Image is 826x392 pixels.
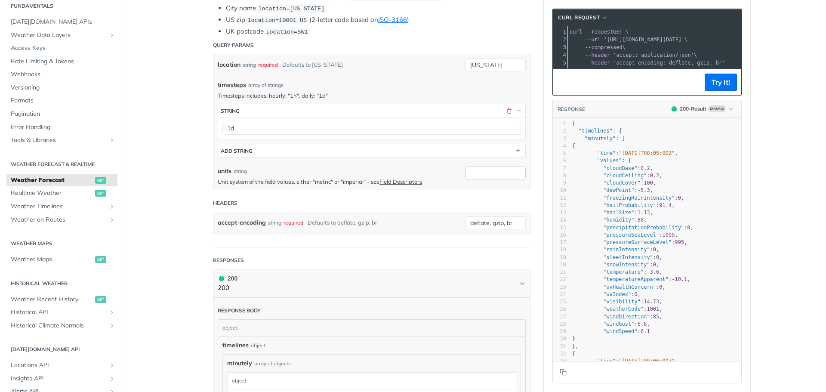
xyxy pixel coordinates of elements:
span: Example [708,105,726,112]
span: 100 [644,180,653,186]
span: "cloudCover" [603,180,641,186]
a: Weather Mapsget [6,253,117,266]
div: 1 [553,120,566,127]
span: Historical Climate Normals [11,321,106,330]
p: Timesteps includes: hourly: "1h", daily: "1d" [218,92,526,99]
span: Weather Maps [11,255,93,264]
button: Show subpages for Tools & Libraries [108,137,115,144]
span: "[DATE]T08:06:00Z" [619,358,675,364]
div: 9 [553,179,566,187]
a: Realtime Weatherget [6,187,117,200]
h2: Fundamentals [6,2,117,10]
button: Delete [505,107,513,114]
span: location=10001 US [247,17,307,24]
span: 0 [635,291,638,297]
div: 8 [553,172,566,179]
button: Show subpages for Weather on Routes [108,216,115,223]
div: object [218,320,523,336]
span: : , [572,180,656,186]
span: 'accept: application/json' [613,52,694,58]
span: get [95,190,106,197]
a: ISO-3166 [378,15,407,24]
div: Query Params [213,41,254,49]
span: --header [585,52,610,58]
a: Error Handling [6,121,117,134]
span: : , [572,276,690,282]
div: required [284,216,303,229]
a: Locations APIShow subpages for Locations API [6,359,117,372]
span: Weather on Routes [11,216,106,224]
span: "snowIntensity" [603,262,650,268]
span: : , [572,165,653,171]
span: 5.3 [641,187,650,193]
span: \ [570,37,688,43]
span: "temperature" [603,269,644,275]
div: 11 [553,194,566,202]
div: object [251,342,265,349]
li: US zip (2-letter code based on ) [226,15,530,25]
span: "cloudCeiling" [603,173,647,179]
span: : , [572,210,653,216]
span: 0.2 [641,165,650,171]
div: 200 [218,274,237,283]
span: 200 [219,276,224,281]
button: Copy to clipboard [557,76,569,89]
div: 15 [553,224,566,231]
p: 200 [218,283,237,293]
span: "uvHealthConcern" [603,284,656,290]
li: City name [226,3,530,13]
span: \ [570,52,697,58]
button: Show subpages for Weather Timelines [108,203,115,210]
span: 1001 [647,306,659,312]
span: : , [572,299,663,305]
div: 32 [553,350,566,358]
div: 23 [553,284,566,291]
span: GET \ [570,29,629,35]
span: Webhooks [11,70,115,79]
span: 10.1 [675,276,687,282]
div: 3 [553,43,567,51]
span: 0 [656,254,659,260]
span: Tools & Libraries [11,136,106,145]
span: : , [572,262,659,268]
span: 1.13 [638,210,650,216]
span: [DATE][DOMAIN_NAME] APIs [11,18,115,26]
div: 7 [553,165,566,172]
div: Responses [213,256,244,264]
span: { [572,351,575,357]
span: timelines [222,341,249,350]
span: 0.2 [650,173,660,179]
button: string [218,104,525,117]
label: units [218,167,231,176]
span: : , [572,269,663,275]
span: --url [585,37,601,43]
div: string [221,108,240,114]
span: --compressed [585,44,623,50]
span: Realtime Weather [11,189,93,198]
span: location=SW1 [266,29,308,35]
span: : , [572,291,641,297]
span: } [572,336,575,342]
span: : , [572,187,653,193]
button: Try It! [705,74,737,91]
span: 3.6 [650,269,660,275]
div: 30 [553,335,566,343]
span: timesteps [218,80,246,90]
h2: [DATE][DOMAIN_NAME] API [6,346,117,353]
button: Show subpages for Locations API [108,362,115,369]
button: Show subpages for Historical API [108,309,115,316]
a: Tools & LibrariesShow subpages for Tools & Libraries [6,134,117,147]
span: 200 [672,106,677,111]
li: UK postcode [226,27,530,37]
div: 4 [553,142,566,150]
a: Weather on RoutesShow subpages for Weather on Routes [6,213,117,226]
div: array of objects [254,360,291,367]
button: Show subpages for Insights API [108,375,115,382]
span: 6.1 [641,328,650,334]
span: "windGust" [603,321,634,327]
div: 22 [553,276,566,283]
a: Weather Recent Historyget [6,293,117,306]
div: 1 [553,28,567,36]
span: "windSpeed" [603,328,637,334]
span: - [672,276,675,282]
